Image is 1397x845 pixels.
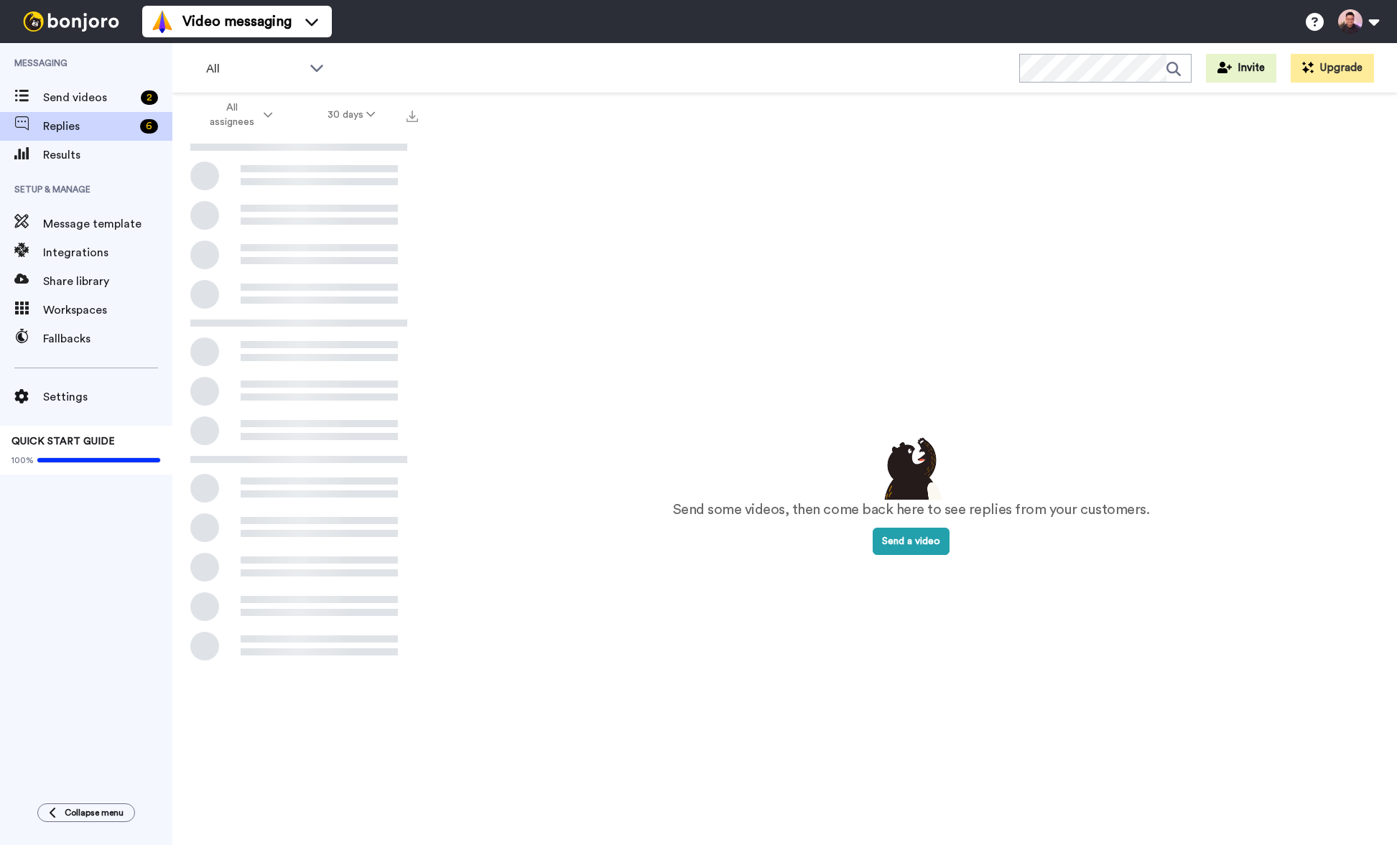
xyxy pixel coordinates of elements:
[206,60,302,78] span: All
[151,10,174,33] img: vm-color.svg
[43,215,172,233] span: Message template
[11,436,115,447] span: QUICK START GUIDE
[407,111,418,122] img: export.svg
[300,102,403,128] button: 30 days
[873,528,950,555] button: Send a video
[203,101,261,129] span: All assignees
[140,119,158,134] div: 6
[175,95,300,135] button: All assignees
[37,803,135,822] button: Collapse menu
[43,89,135,106] span: Send videos
[1291,54,1374,83] button: Upgrade
[17,11,125,32] img: bj-logo-header-white.svg
[402,104,422,126] button: Export all results that match these filters now.
[43,273,172,290] span: Share library
[141,90,158,105] div: 2
[673,500,1150,520] p: Send some videos, then come back here to see replies from your customers.
[43,302,172,319] span: Workspaces
[1206,54,1276,83] button: Invite
[11,454,34,466] span: 100%
[876,434,947,500] img: results-emptystates.png
[43,388,172,406] span: Settings
[873,536,950,546] a: Send a video
[43,118,134,135] span: Replies
[182,11,292,32] span: Video messaging
[43,330,172,347] span: Fallbacks
[43,146,172,164] span: Results
[65,807,124,818] span: Collapse menu
[43,244,172,261] span: Integrations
